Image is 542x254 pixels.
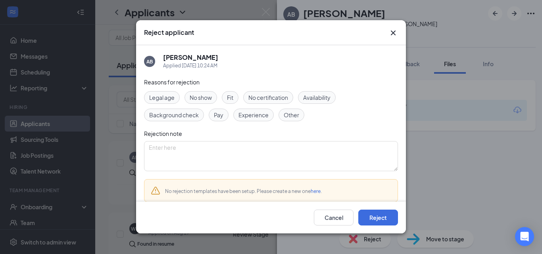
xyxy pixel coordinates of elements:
button: Cancel [314,210,354,226]
span: Reasons for rejection [144,78,200,86]
span: Other [284,111,299,119]
svg: Warning [151,186,160,195]
span: Pay [214,111,223,119]
span: No certification [248,93,288,102]
span: Rejection note [144,130,182,137]
h3: Reject applicant [144,28,194,37]
span: Fit [227,93,233,102]
button: Reject [358,210,398,226]
div: Open Intercom Messenger [515,227,534,246]
button: Close [388,28,398,38]
span: Experience [238,111,269,119]
h5: [PERSON_NAME] [163,53,218,62]
span: Legal age [149,93,175,102]
a: here [311,188,321,194]
span: Background check [149,111,199,119]
svg: Cross [388,28,398,38]
span: No show [190,93,212,102]
div: AB [146,58,153,65]
span: Availability [303,93,331,102]
span: No rejection templates have been setup. Please create a new one . [165,188,322,194]
div: Applied [DATE] 10:24 AM [163,62,218,70]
